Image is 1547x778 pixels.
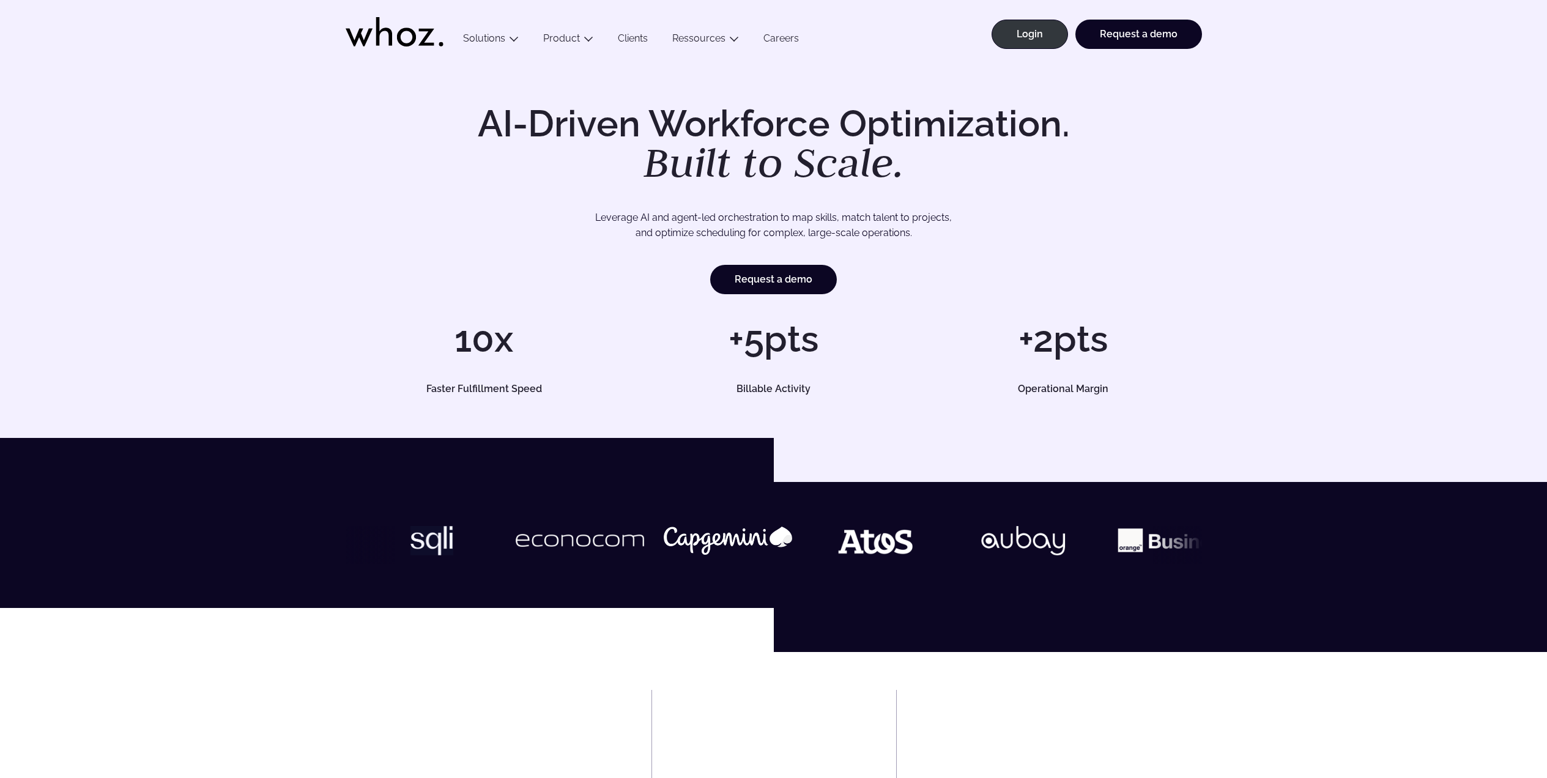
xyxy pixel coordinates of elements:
h5: Operational Margin [938,384,1188,394]
h5: Faster Fulfillment Speed [359,384,609,394]
a: Request a demo [710,265,837,294]
h1: +5pts [635,320,912,357]
button: Product [531,32,606,49]
a: Product [543,32,580,44]
a: Careers [751,32,811,49]
h1: +2pts [924,320,1201,357]
h1: 10x [346,320,623,357]
a: Request a demo [1075,20,1202,49]
button: Solutions [451,32,531,49]
em: Built to Scale. [644,135,904,189]
a: Clients [606,32,660,49]
a: Ressources [672,32,725,44]
h1: AI-Driven Workforce Optimization. [461,105,1087,183]
p: Leverage AI and agent-led orchestration to map skills, match talent to projects, and optimize sch... [388,210,1159,241]
iframe: Chatbot [1466,697,1530,761]
button: Ressources [660,32,751,49]
h5: Billable Activity [649,384,899,394]
a: Login [992,20,1068,49]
